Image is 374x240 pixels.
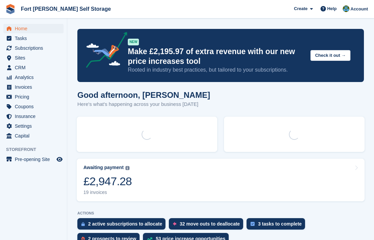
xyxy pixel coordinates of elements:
[15,92,55,102] span: Pricing
[3,34,64,43] a: menu
[55,155,64,163] a: Preview store
[18,3,114,14] a: Fort [PERSON_NAME] Self Storage
[251,222,255,226] img: task-75834270c22a3079a89374b754ae025e5fb1db73e45f91037f5363f120a921f8.svg
[3,155,64,164] a: menu
[3,63,64,72] a: menu
[180,221,240,227] div: 32 move outs to deallocate
[173,222,176,226] img: move_outs_to_deallocate_icon-f764333ba52eb49d3ac5e1228854f67142a1ed5810a6f6cc68b1a99e826820c5.svg
[6,146,67,153] span: Storefront
[15,155,55,164] span: Pre-opening Site
[3,24,64,33] a: menu
[128,66,305,74] p: Rooted in industry best practices, but tailored to your subscriptions.
[5,4,15,14] img: stora-icon-8386f47178a22dfd0bd8f6a31ec36ba5ce8667c1dd55bd0f319d3a0aa187defe.svg
[343,5,349,12] img: Alex
[258,221,302,227] div: 3 tasks to complete
[294,5,307,12] span: Create
[247,218,308,233] a: 3 tasks to complete
[15,53,55,63] span: Sites
[15,73,55,82] span: Analytics
[15,102,55,111] span: Coupons
[80,32,127,70] img: price-adjustments-announcement-icon-8257ccfd72463d97f412b2fc003d46551f7dbcb40ab6d574587a9cd5c0d94...
[15,131,55,141] span: Capital
[77,159,365,201] a: Awaiting payment £2,947.28 19 invoices
[3,121,64,131] a: menu
[310,50,350,61] button: Check it out →
[128,39,139,45] div: NEW
[77,218,169,233] a: 2 active subscriptions to allocate
[81,222,85,226] img: active_subscription_to_allocate_icon-d502201f5373d7db506a760aba3b589e785aa758c864c3986d89f69b8ff3...
[83,174,132,188] div: £2,947.28
[15,63,55,72] span: CRM
[15,82,55,92] span: Invoices
[77,101,210,108] p: Here's what's happening across your business [DATE]
[83,165,124,170] div: Awaiting payment
[3,82,64,92] a: menu
[3,112,64,121] a: menu
[327,5,337,12] span: Help
[128,47,305,66] p: Make £2,195.97 of extra revenue with our new price increases tool
[169,218,247,233] a: 32 move outs to deallocate
[77,211,364,215] p: ACTIONS
[3,43,64,53] a: menu
[15,34,55,43] span: Tasks
[15,121,55,131] span: Settings
[88,221,162,227] div: 2 active subscriptions to allocate
[3,131,64,141] a: menu
[3,92,64,102] a: menu
[3,73,64,82] a: menu
[350,6,368,12] span: Account
[3,102,64,111] a: menu
[15,112,55,121] span: Insurance
[83,190,132,195] div: 19 invoices
[15,24,55,33] span: Home
[125,166,129,170] img: icon-info-grey-7440780725fd019a000dd9b08b2336e03edf1995a4989e88bcd33f0948082b44.svg
[77,90,210,99] h1: Good afternoon, [PERSON_NAME]
[3,53,64,63] a: menu
[15,43,55,53] span: Subscriptions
